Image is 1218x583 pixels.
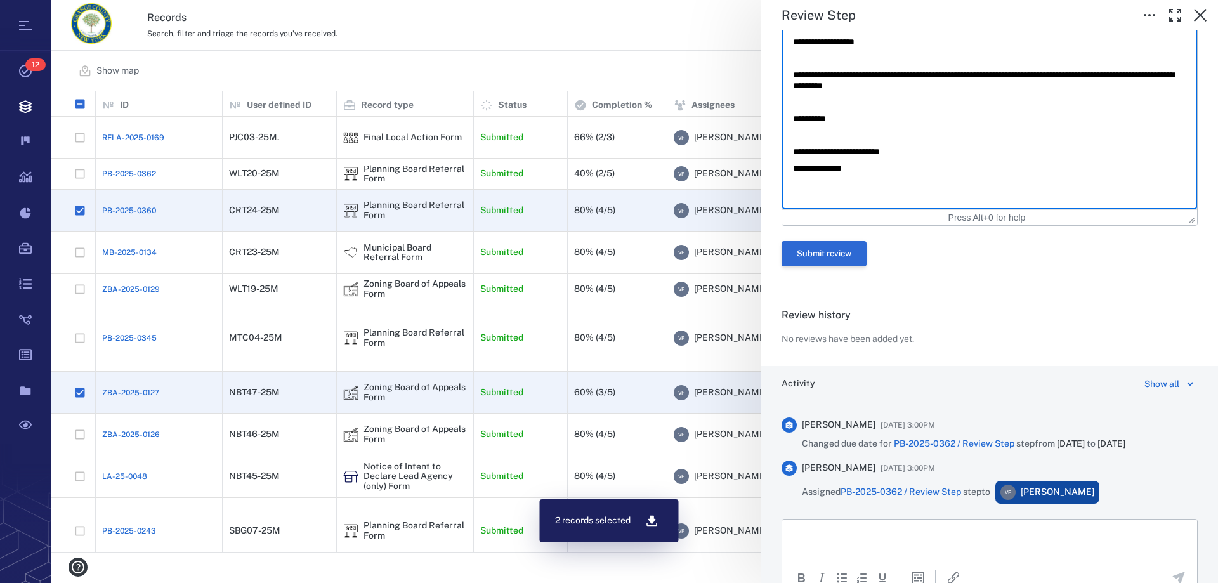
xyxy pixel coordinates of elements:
span: Assigned step to [802,486,990,499]
div: Show all [1144,376,1179,391]
span: 12 [25,58,46,71]
div: Press the Up and Down arrow keys to resize the editor. [1189,212,1195,223]
h6: Activity [782,377,815,390]
span: Changed due date for step from to [802,438,1125,450]
button: Toggle Fullscreen [1162,3,1188,28]
p: No reviews have been added yet. [782,333,914,346]
span: [DATE] 3:00PM [881,461,935,476]
a: PB-2025-0362 / Review Step [841,487,961,497]
div: Press Alt+0 for help [920,213,1054,223]
button: Toggle to Edit Boxes [1137,3,1162,28]
iframe: Rich Text Area [782,520,1197,560]
div: V F [1000,485,1016,500]
span: [DATE] [1097,438,1125,449]
h6: Review history [782,308,1198,323]
span: [PERSON_NAME] [1021,486,1094,499]
h5: Review Step [782,8,856,23]
a: PB-2025-0362 / Review Step [894,438,1014,449]
span: [PERSON_NAME] [802,462,875,475]
span: [PERSON_NAME] [802,419,875,431]
span: [DATE] [1057,438,1085,449]
span: [DATE] 3:00PM [881,417,935,433]
iframe: Rich Text Area [782,27,1197,209]
span: Help [29,9,55,20]
button: Submit review [782,241,867,266]
button: Close [1188,3,1213,28]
